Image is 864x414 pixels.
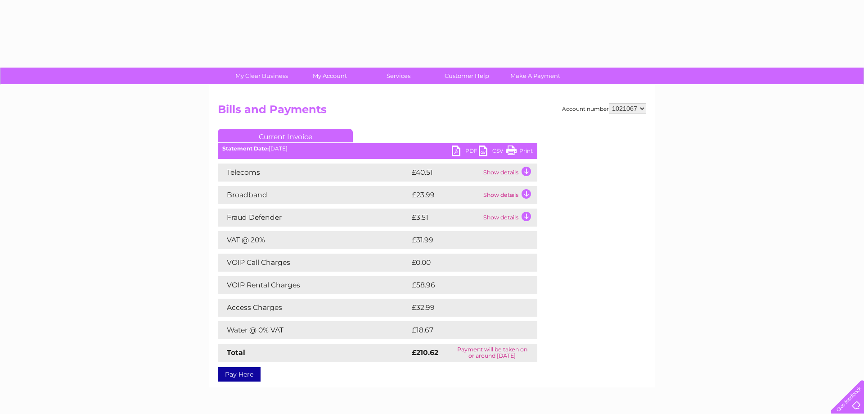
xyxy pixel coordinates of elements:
td: £23.99 [409,186,481,204]
a: Pay Here [218,367,261,382]
a: CSV [479,146,506,159]
td: £58.96 [409,276,520,294]
td: Telecoms [218,164,409,182]
a: My Account [293,68,367,84]
td: £3.51 [409,209,481,227]
a: Print [506,146,533,159]
td: £0.00 [409,254,517,272]
td: Broadband [218,186,409,204]
td: Water @ 0% VAT [218,321,409,339]
a: Customer Help [430,68,504,84]
td: VOIP Call Charges [218,254,409,272]
td: Show details [481,164,537,182]
td: £18.67 [409,321,518,339]
a: Current Invoice [218,129,353,142]
td: VAT @ 20% [218,231,409,249]
a: Services [361,68,436,84]
a: PDF [452,146,479,159]
a: Make A Payment [498,68,572,84]
td: £40.51 [409,164,481,182]
strong: Total [227,348,245,357]
td: Payment will be taken on or around [DATE] [447,344,537,362]
td: VOIP Rental Charges [218,276,409,294]
td: Access Charges [218,299,409,317]
strong: £210.62 [412,348,438,357]
b: Statement Date: [222,145,269,152]
td: Show details [481,186,537,204]
div: Account number [562,103,646,114]
div: [DATE] [218,146,537,152]
td: Fraud Defender [218,209,409,227]
td: £32.99 [409,299,519,317]
td: Show details [481,209,537,227]
a: My Clear Business [225,68,299,84]
h2: Bills and Payments [218,103,646,120]
td: £31.99 [409,231,518,249]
